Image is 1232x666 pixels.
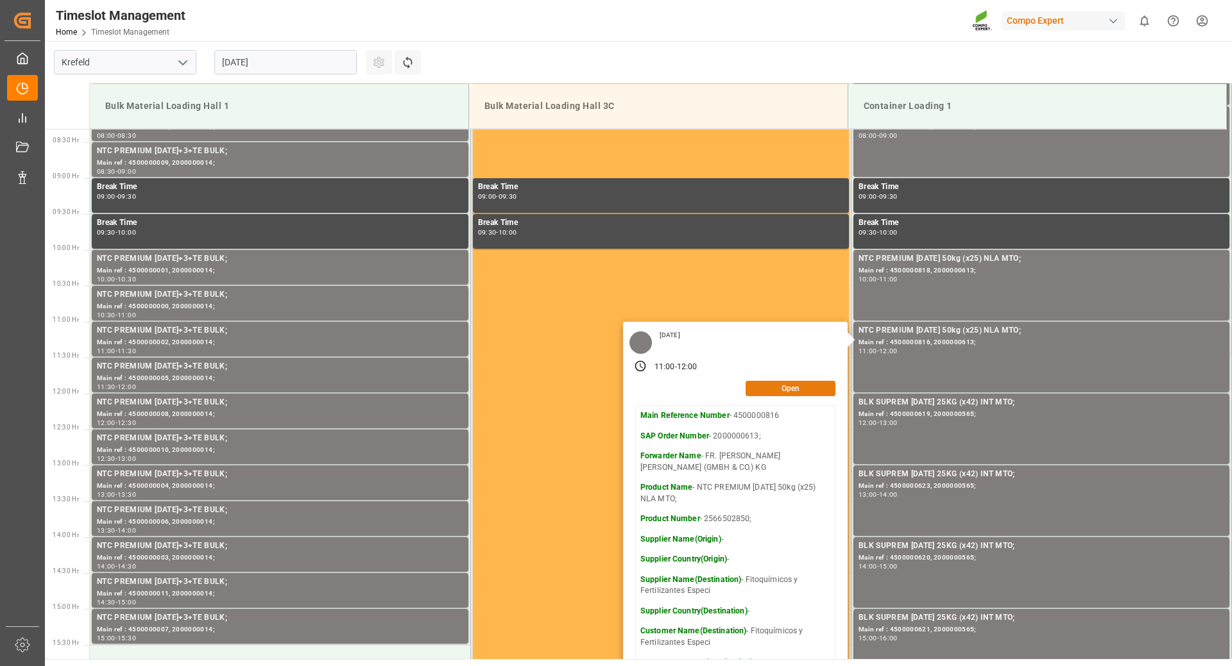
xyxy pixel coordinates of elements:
div: Container Loading 1 [859,94,1217,118]
div: 10:00 [97,276,116,282]
div: - [877,348,879,354]
span: 08:30 Hr [53,137,79,144]
div: Compo Expert [1002,12,1125,30]
div: 09:00 [97,194,116,199]
div: - [877,229,879,235]
span: 11:00 Hr [53,316,79,323]
div: BLK SUPREM [DATE] 25KG (x42) INT MTO; [859,396,1224,409]
div: NTC PREMIUM [DATE]+3+TE BULK; [97,253,463,265]
div: Main ref : 4500000006, 2000000014; [97,517,463,528]
a: Home [56,28,77,37]
div: Main ref : 4500000002, 2000000014; [97,337,463,348]
div: NTC PREMIUM [DATE]+3+TE BULK; [97,612,463,624]
div: - [116,420,117,426]
div: 14:00 [117,528,136,533]
button: Compo Expert [1002,8,1130,33]
div: 08:30 [117,133,136,138]
div: - [116,384,117,390]
div: - [877,563,879,569]
div: 11:30 [97,384,116,390]
div: NTC PREMIUM [DATE]+3+TE BULK; [97,468,463,481]
div: 11:00 [654,362,675,373]
div: - [116,528,117,533]
div: NTC PREMIUM [DATE]+3+TE BULK; [97,396,463,409]
p: - Fitoquímicos y Fertilizantes Especi [640,626,830,648]
div: 10:00 [879,229,898,235]
div: Main ref : 4500000011, 2000000014; [97,588,463,599]
div: Main ref : 4500000620, 2000000565; [859,553,1224,563]
div: 15:00 [117,599,136,605]
p: - 2566502850; [640,513,830,525]
span: 11:30 Hr [53,352,79,359]
div: - [116,348,117,354]
div: 12:00 [677,362,697,373]
span: 13:30 Hr [53,495,79,503]
button: open menu [173,53,192,72]
div: 12:30 [117,420,136,426]
div: 09:30 [117,194,136,199]
div: - [116,599,117,605]
div: - [116,169,117,174]
div: - [116,229,117,235]
div: 08:30 [97,169,116,174]
div: Main ref : 4500000001, 2000000014; [97,265,463,276]
div: 10:00 [117,229,136,235]
div: 15:30 [117,635,136,641]
div: 09:00 [859,194,877,199]
div: 15:00 [97,635,116,641]
strong: SAP Order Number [640,431,709,440]
div: Timeslot Management [56,6,185,25]
span: 10:00 Hr [53,244,79,251]
div: Main ref : 4500000818, 2000000613; [859,265,1224,276]
button: show 0 new notifications [1130,6,1159,35]
strong: Product Name [640,483,693,492]
strong: Supplier Country(Origin) [640,554,727,563]
div: - [496,194,498,199]
div: Main ref : 4500000000, 2000000014; [97,301,463,312]
button: Open [746,381,835,396]
div: Break Time [478,217,844,229]
div: Main ref : 4500000004, 2000000014; [97,481,463,492]
div: NTC PREMIUM [DATE]+3+TE BULK; [97,576,463,588]
div: - [116,635,117,641]
div: 09:30 [499,194,517,199]
div: Bulk Material Loading Hall 3C [479,94,837,118]
div: 10:00 [499,229,517,235]
span: 09:00 Hr [53,172,79,179]
div: Break Time [859,217,1224,229]
div: Main ref : 4500000816, 2000000613; [859,337,1224,348]
div: 14:00 [859,563,877,569]
span: 15:00 Hr [53,603,79,610]
span: 10:30 Hr [53,280,79,287]
div: 13:00 [859,492,877,497]
p: - [640,534,830,545]
div: 11:30 [117,348,136,354]
div: 14:00 [879,492,898,497]
div: - [116,456,117,462]
div: 14:00 [97,563,116,569]
div: 11:00 [879,276,898,282]
strong: Main Reference Number [640,411,730,420]
div: - [675,362,677,373]
div: - [116,312,117,318]
span: 15:30 Hr [53,639,79,646]
div: Break Time [97,181,463,194]
div: 12:00 [117,384,136,390]
div: 13:30 [97,528,116,533]
div: Main ref : 4500000010, 2000000014; [97,445,463,456]
div: Bulk Material Loading Hall 1 [100,94,458,118]
div: 09:00 [879,133,898,138]
div: Main ref : 4500000009, 2000000014; [97,158,463,169]
div: Main ref : 4500000007, 2000000014; [97,624,463,635]
div: 16:00 [879,635,898,641]
span: 14:30 Hr [53,567,79,574]
div: - [116,563,117,569]
div: - [116,492,117,497]
div: - [877,635,879,641]
div: NTC PREMIUM [DATE]+3+TE BULK; [97,540,463,553]
p: - NTC PREMIUM [DATE] 50kg (x25) NLA MTO; [640,482,830,504]
div: NTC PREMIUM [DATE]+3+TE BULK; [97,288,463,301]
div: Main ref : 4500000619, 2000000565; [859,409,1224,420]
span: 12:30 Hr [53,424,79,431]
span: 09:30 Hr [53,208,79,215]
